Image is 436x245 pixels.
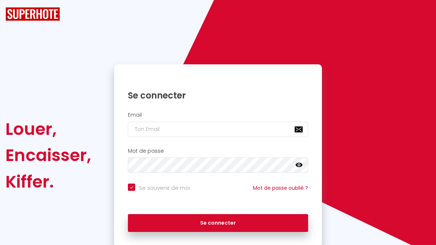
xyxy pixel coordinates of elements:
[128,122,308,137] input: Ton Email
[128,148,308,154] h2: Mot de passe
[253,184,308,192] a: Mot de passe oublié ?
[128,214,308,232] button: Se connecter
[128,90,308,101] h1: Se connecter
[5,142,91,168] div: Encaisser,
[5,7,60,21] img: SuperHote logo
[5,116,91,142] div: Louer,
[128,112,308,118] h2: Email
[5,169,91,195] div: Kiffer.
